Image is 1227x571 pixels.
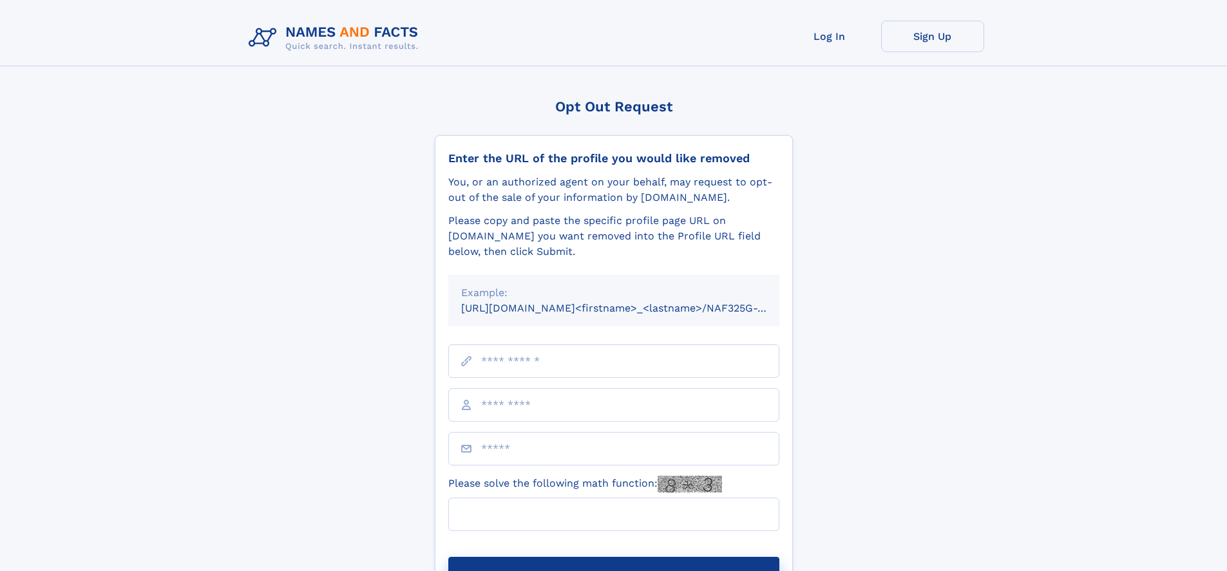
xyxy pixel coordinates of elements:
[243,21,429,55] img: Logo Names and Facts
[448,174,779,205] div: You, or an authorized agent on your behalf, may request to opt-out of the sale of your informatio...
[448,476,722,492] label: Please solve the following math function:
[461,285,766,301] div: Example:
[461,302,804,314] small: [URL][DOMAIN_NAME]<firstname>_<lastname>/NAF325G-xxxxxxxx
[435,98,793,115] div: Opt Out Request
[448,213,779,259] div: Please copy and paste the specific profile page URL on [DOMAIN_NAME] you want removed into the Pr...
[448,151,779,165] div: Enter the URL of the profile you would like removed
[778,21,881,52] a: Log In
[881,21,984,52] a: Sign Up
